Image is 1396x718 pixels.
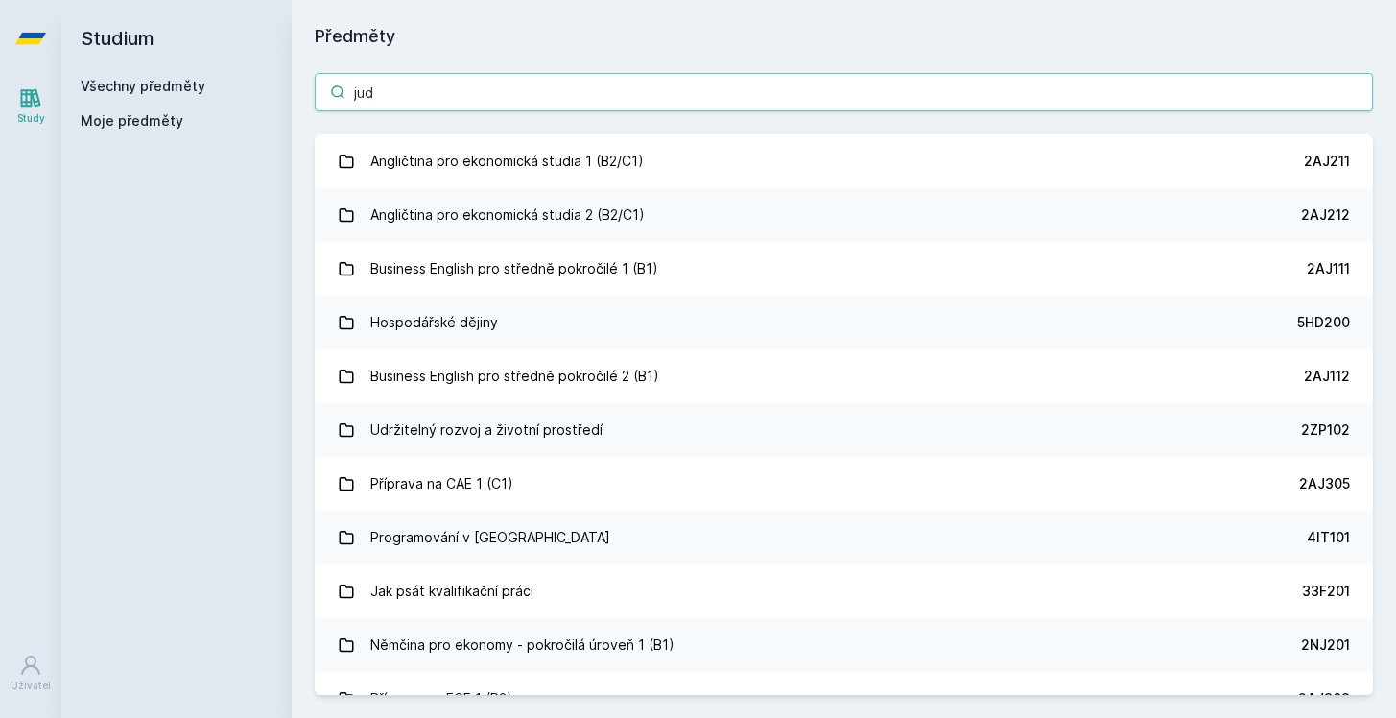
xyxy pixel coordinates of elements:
div: Příprava na CAE 1 (C1) [370,465,513,503]
span: Moje předměty [81,111,183,131]
input: Název nebo ident předmětu… [315,73,1373,111]
div: Angličtina pro ekonomická studia 2 (B2/C1) [370,196,645,234]
a: Všechny předměty [81,78,205,94]
div: Business English pro středně pokročilé 1 (B1) [370,250,658,288]
div: 4IT101 [1307,528,1350,547]
a: Jak psát kvalifikační práci 33F201 [315,564,1373,618]
a: Programování v [GEOGRAPHIC_DATA] 4IT101 [315,511,1373,564]
div: Programování v [GEOGRAPHIC_DATA] [370,518,610,557]
a: Udržitelný rozvoj a životní prostředí 2ZP102 [315,403,1373,457]
div: Business English pro středně pokročilé 2 (B1) [370,357,659,395]
div: 33F201 [1302,582,1350,601]
div: 5HD200 [1297,313,1350,332]
a: Business English pro středně pokročilé 2 (B1) 2AJ112 [315,349,1373,403]
div: 2AJ111 [1307,259,1350,278]
div: Příprava na FCE 1 (B2) [370,680,512,718]
div: Angličtina pro ekonomická studia 1 (B2/C1) [370,142,644,180]
a: Němčina pro ekonomy - pokročilá úroveň 1 (B1) 2NJ201 [315,618,1373,672]
div: 2AJ305 [1299,474,1350,493]
a: Hospodářské dějiny 5HD200 [315,296,1373,349]
a: Příprava na CAE 1 (C1) 2AJ305 [315,457,1373,511]
div: Jak psát kvalifikační práci [370,572,533,610]
div: Hospodářské dějiny [370,303,498,342]
div: 2AJ112 [1304,367,1350,386]
div: 2AJ303 [1298,689,1350,708]
div: 2NJ201 [1301,635,1350,655]
div: 2AJ212 [1301,205,1350,225]
div: Udržitelný rozvoj a životní prostředí [370,411,603,449]
a: Uživatel [4,644,58,703]
a: Angličtina pro ekonomická studia 2 (B2/C1) 2AJ212 [315,188,1373,242]
div: 2ZP102 [1301,420,1350,440]
div: Uživatel [11,679,51,693]
a: Business English pro středně pokročilé 1 (B1) 2AJ111 [315,242,1373,296]
a: Study [4,77,58,135]
h1: Předměty [315,23,1373,50]
a: Angličtina pro ekonomická studia 1 (B2/C1) 2AJ211 [315,134,1373,188]
div: 2AJ211 [1304,152,1350,171]
div: Němčina pro ekonomy - pokročilá úroveň 1 (B1) [370,626,674,664]
div: Study [17,111,45,126]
